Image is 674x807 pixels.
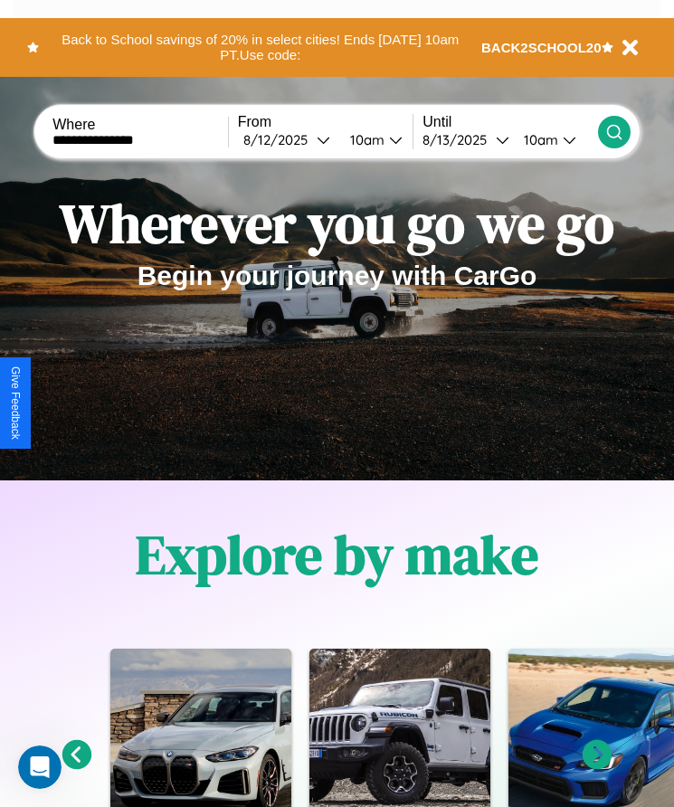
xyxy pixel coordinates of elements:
[52,117,228,133] label: Where
[9,366,22,440] div: Give Feedback
[422,131,496,148] div: 8 / 13 / 2025
[515,131,563,148] div: 10am
[481,40,602,55] b: BACK2SCHOOL20
[136,517,538,592] h1: Explore by make
[18,745,62,789] iframe: Intercom live chat
[336,130,413,149] button: 10am
[39,27,481,68] button: Back to School savings of 20% in select cities! Ends [DATE] 10am PT.Use code:
[238,130,336,149] button: 8/12/2025
[509,130,598,149] button: 10am
[243,131,317,148] div: 8 / 12 / 2025
[238,114,413,130] label: From
[341,131,389,148] div: 10am
[422,114,598,130] label: Until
